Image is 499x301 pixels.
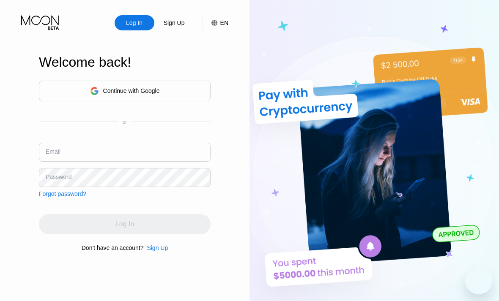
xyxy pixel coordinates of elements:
div: Continue with Google [39,81,211,101]
div: EN [220,19,228,26]
div: Forgot password? [39,190,86,197]
div: Welcome back! [39,54,211,70]
div: Log In [115,15,154,30]
div: Sign Up [163,19,186,27]
div: Sign Up [147,244,168,251]
div: or [123,119,127,125]
div: Password [46,174,71,180]
iframe: Button to launch messaging window [465,267,492,294]
div: Log In [125,19,143,27]
div: Continue with Google [103,87,160,94]
div: Sign Up [154,15,194,30]
div: EN [203,15,228,30]
div: Don't have an account? [82,244,144,251]
div: Sign Up [143,244,168,251]
div: Email [46,148,60,155]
